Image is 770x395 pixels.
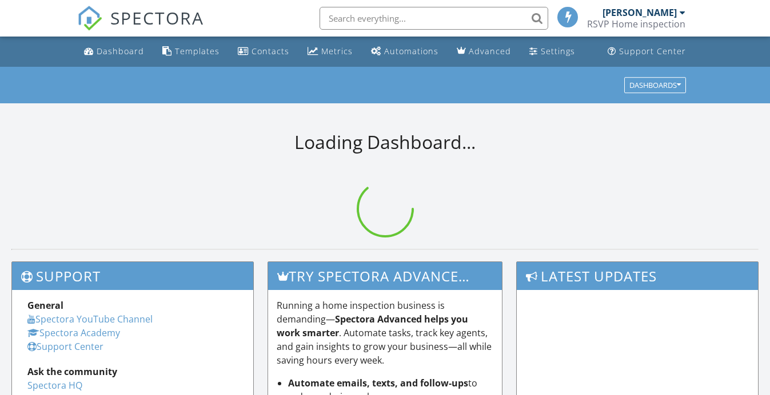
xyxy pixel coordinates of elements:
[79,41,149,62] a: Dashboard
[629,81,681,89] div: Dashboards
[158,41,224,62] a: Templates
[252,46,289,57] div: Contacts
[27,313,153,325] a: Spectora YouTube Channel
[27,340,103,353] a: Support Center
[77,6,102,31] img: The Best Home Inspection Software - Spectora
[366,41,443,62] a: Automations (Basic)
[525,41,580,62] a: Settings
[27,365,238,378] div: Ask the community
[277,313,468,339] strong: Spectora Advanced helps you work smarter
[27,379,82,392] a: Spectora HQ
[175,46,220,57] div: Templates
[110,6,204,30] span: SPECTORA
[77,15,204,39] a: SPECTORA
[277,299,494,367] p: Running a home inspection business is demanding— . Automate tasks, track key agents, and gain ins...
[603,41,691,62] a: Support Center
[268,262,502,290] h3: Try spectora advanced [DATE]
[603,7,677,18] div: [PERSON_NAME]
[288,377,468,389] strong: Automate emails, texts, and follow-ups
[12,262,253,290] h3: Support
[619,46,686,57] div: Support Center
[517,262,758,290] h3: Latest Updates
[321,46,353,57] div: Metrics
[452,41,516,62] a: Advanced
[303,41,357,62] a: Metrics
[587,18,685,30] div: RSVP Home inspection
[384,46,438,57] div: Automations
[624,77,686,93] button: Dashboards
[233,41,294,62] a: Contacts
[27,299,63,312] strong: General
[541,46,575,57] div: Settings
[27,327,120,339] a: Spectora Academy
[320,7,548,30] input: Search everything...
[469,46,511,57] div: Advanced
[97,46,144,57] div: Dashboard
